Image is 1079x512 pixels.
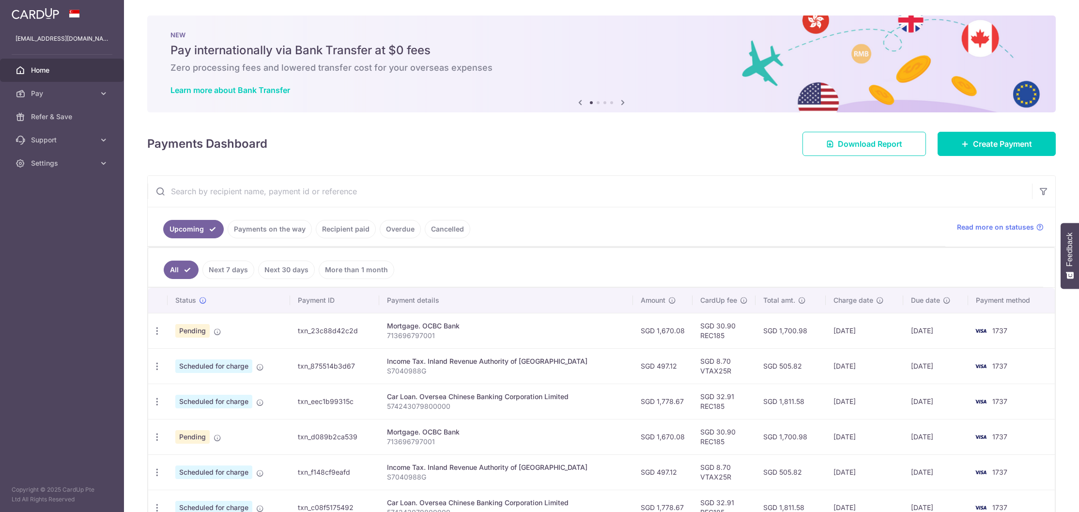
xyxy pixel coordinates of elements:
td: [DATE] [903,348,968,384]
div: Income Tax. Inland Revenue Authority of [GEOGRAPHIC_DATA] [387,357,626,366]
span: 1737 [992,362,1007,370]
th: Payment ID [290,288,379,313]
span: 1737 [992,468,1007,476]
span: Home [31,65,95,75]
td: SGD 8.70 VTAX25R [693,348,755,384]
td: txn_23c88d42c2d [290,313,379,348]
span: Status [175,295,196,305]
td: [DATE] [826,313,903,348]
img: Bank Card [971,466,990,478]
img: CardUp [12,8,59,19]
td: [DATE] [903,384,968,419]
td: SGD 505.82 [755,348,826,384]
span: CardUp fee [700,295,737,305]
span: Feedback [1065,233,1074,266]
td: [DATE] [826,419,903,454]
span: Read more on statuses [957,222,1034,232]
td: SGD 505.82 [755,454,826,490]
div: Income Tax. Inland Revenue Authority of [GEOGRAPHIC_DATA] [387,463,626,472]
div: Car Loan. Oversea Chinese Banking Corporation Limited [387,498,626,508]
td: [DATE] [903,419,968,454]
td: [DATE] [826,454,903,490]
span: 1737 [992,397,1007,405]
h6: Zero processing fees and lowered transfer cost for your overseas expenses [170,62,1033,74]
td: SGD 1,778.67 [633,384,693,419]
p: S7040988G [387,472,626,482]
a: All [164,261,199,279]
td: SGD 1,700.98 [755,419,826,454]
div: Mortgage. OCBC Bank [387,321,626,331]
span: Refer & Save [31,112,95,122]
td: SGD 8.70 VTAX25R [693,454,755,490]
a: Recipient paid [316,220,376,238]
span: Scheduled for charge [175,359,252,373]
td: SGD 1,670.08 [633,313,693,348]
span: 1737 [992,326,1007,335]
a: Cancelled [425,220,470,238]
span: Pending [175,324,210,338]
img: Bank Card [971,396,990,407]
input: Search by recipient name, payment id or reference [148,176,1032,207]
td: SGD 32.91 REC185 [693,384,755,419]
div: Car Loan. Oversea Chinese Banking Corporation Limited [387,392,626,402]
td: txn_875514b3d67 [290,348,379,384]
td: txn_d089b2ca539 [290,419,379,454]
a: Next 30 days [258,261,315,279]
p: 713696797001 [387,331,626,341]
p: S7040988G [387,366,626,376]
img: Bank Card [971,325,990,337]
span: Scheduled for charge [175,395,252,408]
td: [DATE] [826,348,903,384]
img: Bank transfer banner [147,16,1056,112]
a: Overdue [380,220,421,238]
a: More than 1 month [319,261,394,279]
p: [EMAIL_ADDRESS][DOMAIN_NAME] [15,34,108,44]
span: 1737 [992,503,1007,512]
td: SGD 30.90 REC185 [693,313,755,348]
td: [DATE] [903,454,968,490]
div: Mortgage. OCBC Bank [387,427,626,437]
th: Payment details [379,288,633,313]
a: Upcoming [163,220,224,238]
span: Scheduled for charge [175,465,252,479]
span: Amount [641,295,665,305]
a: Next 7 days [202,261,254,279]
td: [DATE] [826,384,903,419]
a: Read more on statuses [957,222,1044,232]
button: Feedback - Show survey [1061,223,1079,289]
span: Create Payment [973,138,1032,150]
img: Bank Card [971,360,990,372]
span: Support [31,135,95,145]
h4: Payments Dashboard [147,135,267,153]
a: Create Payment [938,132,1056,156]
span: Settings [31,158,95,168]
a: Learn more about Bank Transfer [170,85,290,95]
h5: Pay internationally via Bank Transfer at $0 fees [170,43,1033,58]
span: 1737 [992,433,1007,441]
th: Payment method [968,288,1055,313]
td: SGD 497.12 [633,454,693,490]
td: [DATE] [903,313,968,348]
td: SGD 1,670.08 [633,419,693,454]
span: Download Report [838,138,902,150]
a: Payments on the way [228,220,312,238]
p: 713696797001 [387,437,626,447]
td: SGD 497.12 [633,348,693,384]
span: Charge date [833,295,873,305]
td: txn_f148cf9eafd [290,454,379,490]
span: Total amt. [763,295,795,305]
p: 574243079800000 [387,402,626,411]
td: SGD 1,811.58 [755,384,826,419]
span: Pending [175,430,210,444]
td: SGD 1,700.98 [755,313,826,348]
span: Pay [31,89,95,98]
p: NEW [170,31,1033,39]
span: Due date [911,295,940,305]
a: Download Report [802,132,926,156]
img: Bank Card [971,431,990,443]
td: SGD 30.90 REC185 [693,419,755,454]
td: txn_eec1b99315c [290,384,379,419]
